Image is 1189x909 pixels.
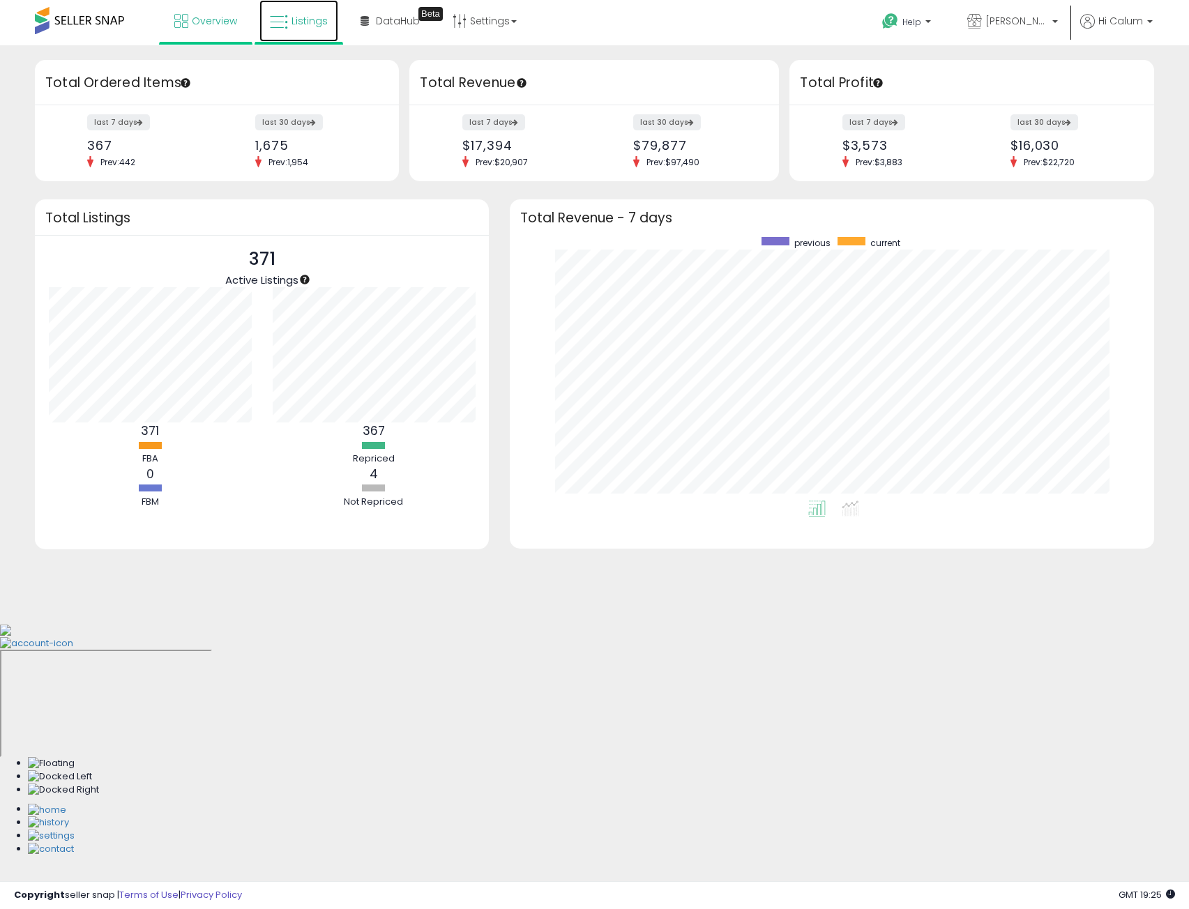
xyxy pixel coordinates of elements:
[881,13,899,30] i: Get Help
[515,77,528,89] div: Tooltip anchor
[146,466,154,482] b: 0
[370,466,378,482] b: 4
[225,246,298,273] p: 371
[985,14,1048,28] span: [PERSON_NAME] Essentials LLC
[418,7,443,21] div: Tooltip anchor
[639,156,706,168] span: Prev: $97,490
[87,114,150,130] label: last 7 days
[800,73,1143,93] h3: Total Profit
[225,273,298,287] span: Active Listings
[1098,14,1143,28] span: Hi Calum
[1010,114,1078,130] label: last 30 days
[179,77,192,89] div: Tooltip anchor
[794,237,831,249] span: previous
[842,114,905,130] label: last 7 days
[192,14,237,28] span: Overview
[902,16,921,28] span: Help
[1080,14,1153,45] a: Hi Calum
[842,138,962,153] div: $3,573
[462,138,584,153] div: $17,394
[1010,138,1130,153] div: $16,030
[1017,156,1082,168] span: Prev: $22,720
[870,237,900,249] span: current
[633,114,701,130] label: last 30 days
[45,73,388,93] h3: Total Ordered Items
[141,422,159,439] b: 371
[332,452,416,466] div: Repriced
[28,757,75,770] img: Floating
[28,804,66,817] img: Home
[871,2,945,45] a: Help
[332,496,416,509] div: Not Repriced
[28,770,92,784] img: Docked Left
[28,784,99,797] img: Docked Right
[298,273,311,286] div: Tooltip anchor
[28,843,74,856] img: Contact
[93,156,142,168] span: Prev: 442
[255,114,323,130] label: last 30 days
[520,213,1144,223] h3: Total Revenue - 7 days
[376,14,420,28] span: DataHub
[28,816,69,830] img: History
[469,156,535,168] span: Prev: $20,907
[462,114,525,130] label: last 7 days
[872,77,884,89] div: Tooltip anchor
[633,138,755,153] div: $79,877
[108,452,192,466] div: FBA
[108,496,192,509] div: FBM
[262,156,315,168] span: Prev: 1,954
[87,138,206,153] div: 367
[45,213,478,223] h3: Total Listings
[849,156,909,168] span: Prev: $3,883
[255,138,374,153] div: 1,675
[291,14,328,28] span: Listings
[28,830,75,843] img: Settings
[420,73,768,93] h3: Total Revenue
[363,422,385,439] b: 367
